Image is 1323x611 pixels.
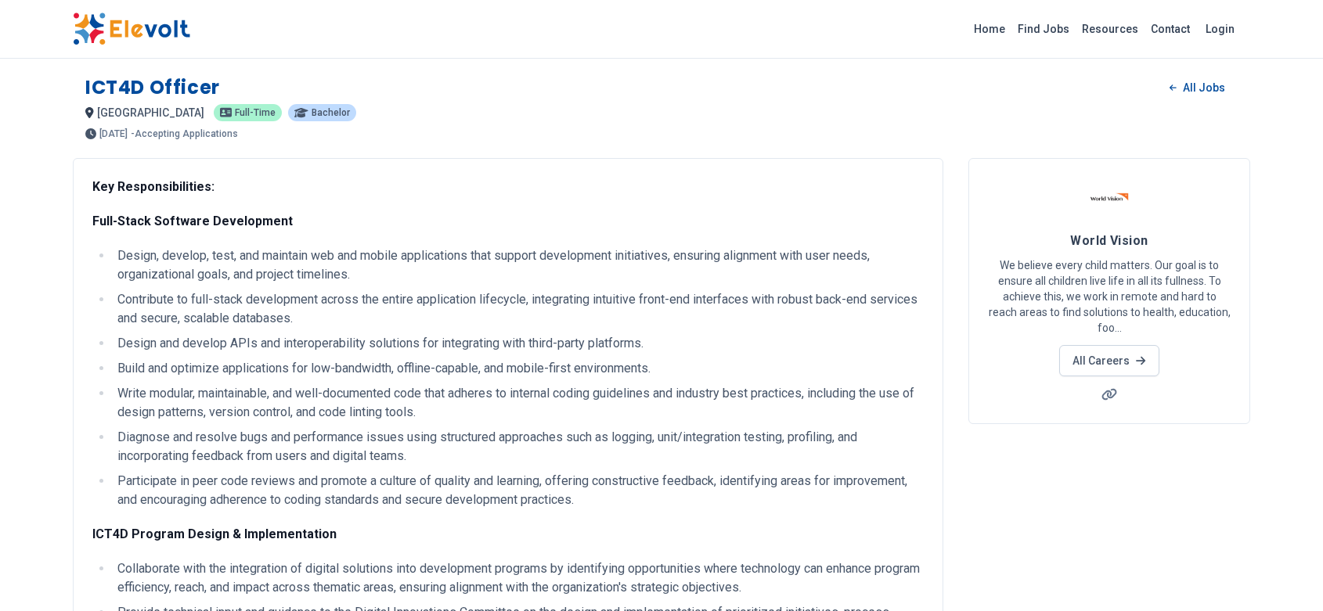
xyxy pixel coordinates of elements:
[113,428,924,465] li: Diagnose and resolve bugs and performance issues using structured approaches such as logging, uni...
[988,257,1231,336] p: We believe every child matters. Our goal is to ensure all children live life in all its fullness....
[312,108,350,117] span: Bachelor
[113,334,924,353] li: Design and develop APIs and interoperability solutions for integrating with third-party platforms.
[1090,178,1129,217] img: World Vision
[1076,16,1145,41] a: Resources
[113,559,924,597] li: Collaborate with the integration of digital solutions into development programs by identifying op...
[131,129,238,138] p: - Accepting Applications
[92,527,337,541] strong: ICT4D Program Design & Implementation
[1011,16,1076,41] a: Find Jobs
[85,75,220,100] h1: ICT4D Officer
[73,13,190,45] img: Elevolt
[1196,13,1244,45] a: Login
[1059,345,1159,376] a: All Careers
[113,472,924,509] li: Participate in peer code reviews and promote a culture of quality and learning, offering construc...
[113,290,924,328] li: Contribute to full-stack development across the entire application lifecycle, integrating intuiti...
[92,214,293,228] strong: Full-Stack Software Development
[235,108,276,117] span: Full-time
[97,106,204,119] span: [GEOGRAPHIC_DATA]
[1145,16,1196,41] a: Contact
[113,246,924,284] li: Design, develop, test, and maintain web and mobile applications that support development initiati...
[92,179,214,194] strong: Key Responsibilities:
[1157,76,1238,99] a: All Jobs
[113,359,924,378] li: Build and optimize applications for low-bandwidth, offline-capable, and mobile-first environments.
[99,129,128,138] span: [DATE]
[1070,233,1148,248] span: World Vision
[113,384,924,422] li: Write modular, maintainable, and well-documented code that adheres to internal coding guidelines ...
[968,16,1011,41] a: Home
